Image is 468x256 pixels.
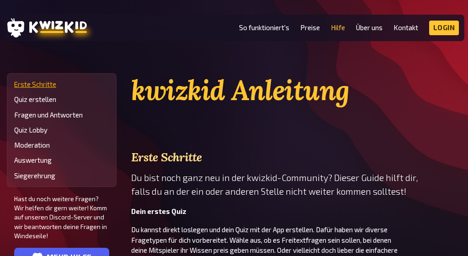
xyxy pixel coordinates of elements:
[14,96,109,103] a: Quiz erstellen
[14,141,109,149] a: Moderation
[14,80,109,88] a: Erste Schritte
[14,126,109,134] a: Quiz Lobby
[131,171,461,198] p: Du bist noch ganz neu in der kwizkid-Community? Dieser Guide hilft dir, falls du an der ein oder ...
[131,73,461,107] h1: kwizkid Anleitung
[429,21,459,35] a: Login
[331,24,345,32] a: Hilfe
[239,24,289,32] a: So funktioniert's
[394,24,418,32] a: Kontakt
[14,194,109,240] span: Hast du noch weitere Fragen? Wir helfen dir gern weiter! Komm auf unseren Discord-Server und wir ...
[131,150,461,164] h3: Erste Schritte
[300,24,320,32] a: Preise
[14,156,109,164] a: Auswertung
[131,208,461,215] h4: Dein erstes Quiz
[14,111,109,119] a: Fragen und Antworten
[356,24,383,32] a: Über uns
[14,172,109,180] a: Siegerehrung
